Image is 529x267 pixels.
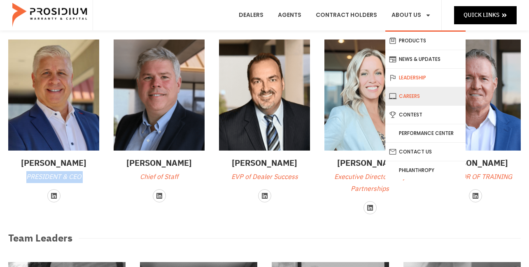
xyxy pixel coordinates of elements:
h3: [PERSON_NAME] [219,157,310,169]
a: Performance Center [385,124,466,142]
span: Quick Links [464,10,499,20]
h3: Team Leaders [8,231,72,246]
a: Quick Links [454,6,517,24]
h3: [PERSON_NAME] [430,157,521,169]
a: Leadership [385,69,466,87]
p: DIRECTOR OF TRAINING [430,171,521,183]
a: Careers [385,87,466,105]
p: Chief of Staff [114,171,205,183]
h3: [PERSON_NAME] [324,157,415,169]
a: Philanthropy [385,161,466,179]
a: Contest [385,106,466,124]
span: Executive Director - Key Partnerships [334,172,406,194]
a: Products [385,32,466,50]
ul: About Us [385,30,466,179]
h3: [PERSON_NAME] [8,157,99,169]
a: Contact Us [385,143,466,161]
a: News & Updates [385,50,466,68]
p: PRESIDENT & CEO [8,171,99,183]
p: EVP of Dealer Success [219,171,310,183]
h3: [PERSON_NAME] [114,157,205,169]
